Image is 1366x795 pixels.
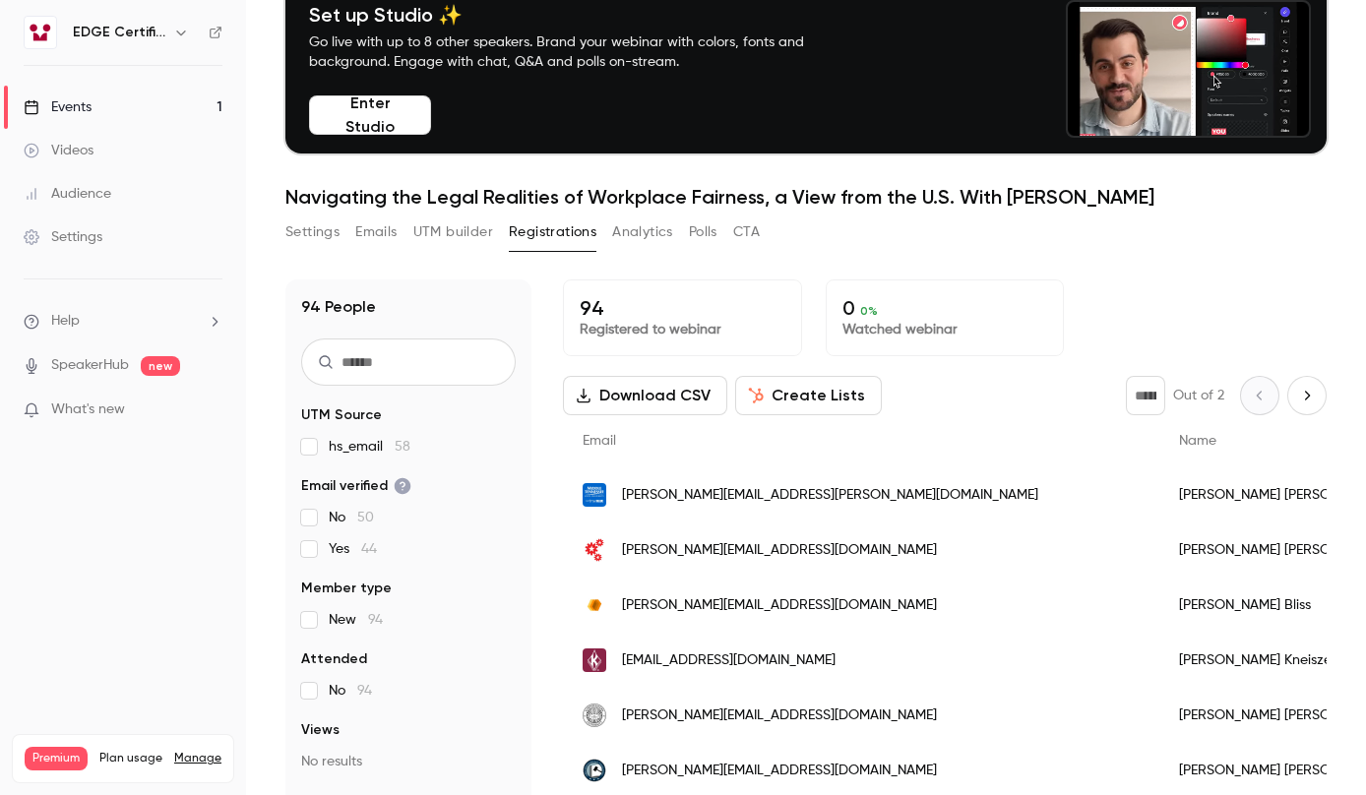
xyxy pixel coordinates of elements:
a: SpeakerHub [51,355,129,376]
button: Create Lists [735,376,882,415]
div: Audience [24,184,111,204]
button: Analytics [612,216,673,248]
span: [PERSON_NAME][EMAIL_ADDRESS][DOMAIN_NAME] [622,540,937,561]
p: Watched webinar [842,320,1048,339]
span: [PERSON_NAME][EMAIL_ADDRESS][PERSON_NAME][DOMAIN_NAME] [622,485,1038,506]
button: CTA [733,216,760,248]
span: UTM Source [301,405,382,425]
p: Go live with up to 8 other speakers. Brand your webinar with colors, fonts and background. Engage... [309,32,850,72]
h1: 94 People [301,295,376,319]
span: [PERSON_NAME][EMAIL_ADDRESS][DOMAIN_NAME] [622,705,937,726]
div: v 4.0.25 [55,31,96,47]
button: UTM builder [413,216,493,248]
img: tab_domain_overview_orange.svg [53,114,69,130]
h4: Set up Studio ✨ [309,3,850,27]
span: [EMAIL_ADDRESS][DOMAIN_NAME] [622,650,836,671]
span: new [141,356,180,376]
img: newleftaccelerator.org [583,538,606,562]
span: 0 % [860,304,878,318]
span: 50 [357,511,374,524]
span: No [329,508,374,527]
span: Premium [25,747,88,770]
div: Videos [24,141,93,160]
button: Enter Studio [309,95,431,135]
button: Registrations [509,216,596,248]
img: logo_orange.svg [31,31,47,47]
li: help-dropdown-opener [24,311,222,332]
div: Domain: [DOMAIN_NAME] [51,51,217,67]
span: Help [51,311,80,332]
span: Name [1179,434,1216,448]
div: Events [24,97,92,117]
button: Settings [285,216,340,248]
img: feltg.com [583,759,606,782]
p: 94 [580,296,785,320]
span: New [329,610,383,630]
span: 58 [395,440,410,454]
button: Emails [355,216,397,248]
span: 44 [361,542,377,556]
img: mtsu.edu [583,483,606,507]
span: Views [301,720,340,740]
img: localimpactanalytics.com [583,593,606,617]
p: No results [301,752,516,771]
p: 0 [842,296,1048,320]
h1: Navigating the Legal Realities of Workplace Fairness, a View from the U.S. With [PERSON_NAME] [285,185,1327,209]
span: What's new [51,399,125,420]
span: Email verified [301,476,411,496]
span: No [329,681,372,701]
h6: EDGE Certification [73,23,165,42]
img: website_grey.svg [31,51,47,67]
div: Domain Overview [75,116,176,129]
button: Download CSV [563,376,727,415]
span: Yes [329,539,377,559]
span: Member type [301,579,392,598]
span: [PERSON_NAME][EMAIL_ADDRESS][DOMAIN_NAME] [622,761,937,781]
span: 94 [368,613,383,627]
img: tab_keywords_by_traffic_grey.svg [196,114,212,130]
img: jjkeller.com [583,648,606,672]
button: Next page [1287,376,1327,415]
span: Plan usage [99,751,162,766]
button: Polls [689,216,717,248]
span: 94 [357,684,372,698]
span: [PERSON_NAME][EMAIL_ADDRESS][DOMAIN_NAME] [622,595,937,616]
img: northeastern.edu [583,703,606,727]
p: Registered to webinar [580,320,785,339]
a: Manage [174,751,221,766]
span: hs_email [329,437,410,457]
div: Keywords by Traffic [217,116,332,129]
span: Email [583,434,616,448]
span: Attended [301,649,367,669]
img: EDGE Certification [25,17,56,48]
div: Settings [24,227,102,247]
p: Out of 2 [1173,386,1224,405]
